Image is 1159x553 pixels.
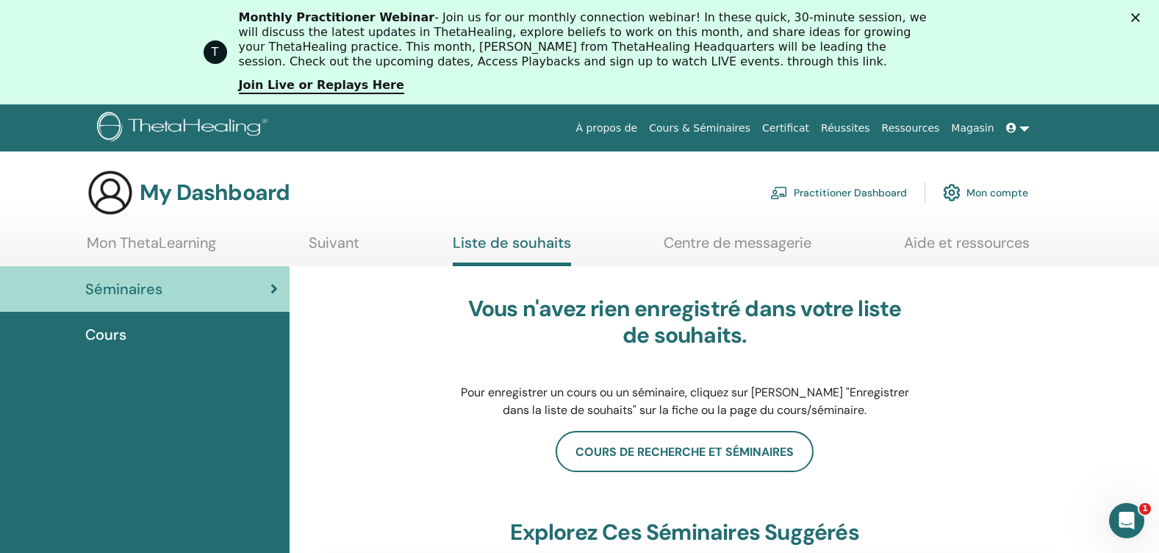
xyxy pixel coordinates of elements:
span: Séminaires [85,278,162,300]
div: - Join us for our monthly connection webinar! In these quick, 30-minute session, we will discuss ... [239,10,933,69]
img: cog.svg [943,180,961,205]
iframe: Intercom live chat [1109,503,1144,538]
img: logo.png [97,112,273,145]
b: Monthly Practitioner Webinar [239,10,435,24]
a: Mon compte [943,176,1028,209]
img: generic-user-icon.jpg [87,169,134,216]
div: Fermer [1131,13,1146,22]
a: Cours de recherche et séminaires [556,431,814,472]
a: Cours & Séminaires [643,115,756,142]
h3: My Dashboard [140,179,290,206]
img: chalkboard-teacher.svg [770,186,788,199]
span: Cours [85,324,126,346]
a: Centre de messagerie [664,234,811,263]
h3: Vous n'avez rien enregistré dans votre liste de souhaits. [453,296,916,349]
a: Certificat [756,115,815,142]
div: Profile image for ThetaHealing [204,40,227,64]
a: Join Live or Replays Here [239,78,404,94]
p: Pour enregistrer un cours ou un séminaire, cliquez sur [PERSON_NAME] "Enregistrer dans la liste d... [453,384,916,419]
a: Practitioner Dashboard [770,176,907,209]
a: Liste de souhaits [453,234,571,266]
span: 1 [1139,503,1151,515]
a: Ressources [876,115,946,142]
a: Magasin [945,115,1000,142]
a: Mon ThetaLearning [87,234,216,263]
a: Réussites [815,115,875,142]
a: À propos de [570,115,644,142]
h3: Explorez ces séminaires suggérés [510,519,858,546]
a: Suivant [309,234,359,263]
a: Aide et ressources [904,234,1030,263]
